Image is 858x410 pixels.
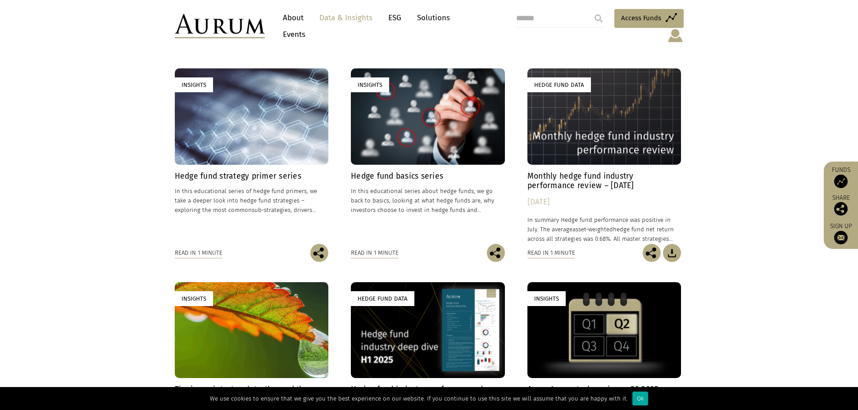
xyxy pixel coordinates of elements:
h4: Hedge fund basics series [351,171,505,181]
a: Hedge Fund Data Monthly hedge fund industry performance review – [DATE] [DATE] In summary Hedge f... [527,68,681,243]
div: Read in 1 minute [527,248,575,258]
div: Insights [175,291,213,306]
a: Access Funds [614,9,684,28]
a: Data & Insights [315,9,377,26]
a: Events [278,26,305,43]
div: [DATE] [527,196,681,208]
div: Read in 1 minute [175,248,222,258]
h4: Aurum’s quarterly review – Q2 2025 [527,385,681,394]
div: Ok [632,392,648,405]
img: Share this post [834,202,848,216]
div: Insights [175,77,213,92]
div: Insights [527,291,566,306]
a: About [278,9,308,26]
div: Insights [351,77,389,92]
a: Solutions [413,9,454,26]
a: Insights Hedge fund strategy primer series In this educational series of hedge fund primers, we t... [175,68,329,243]
h4: Hedge fund industry performance deep dive – H1 2025 [351,385,505,404]
p: In this educational series about hedge funds, we go back to basics, looking at what hedge funds a... [351,186,505,215]
div: Hedge Fund Data [527,77,591,92]
h4: Monthly hedge fund industry performance review – [DATE] [527,171,681,190]
input: Submit [590,9,608,27]
img: Sign up to our newsletter [834,231,848,244]
h4: Tipping points, tough truths, and the case for hope [175,385,329,404]
div: Share [828,195,853,216]
h4: Hedge fund strategy primer series [175,171,329,181]
img: Share this post [487,244,505,262]
span: Access Funds [621,13,661,23]
img: Download Article [663,244,681,262]
img: Share this post [310,244,328,262]
img: Access Funds [834,175,848,188]
a: Sign up [828,222,853,244]
span: sub-strategies [252,207,291,213]
img: account-icon.svg [667,28,684,43]
img: Aurum [175,14,265,38]
div: Hedge Fund Data [351,291,414,306]
img: Share this post [643,244,661,262]
span: asset-weighted [572,226,613,233]
div: Read in 1 minute [351,248,399,258]
a: ESG [384,9,406,26]
a: Insights Hedge fund basics series In this educational series about hedge funds, we go back to bas... [351,68,505,243]
p: In this educational series of hedge fund primers, we take a deeper look into hedge fund strategie... [175,186,329,215]
p: In summary Hedge fund performance was positive in July. The average hedge fund net return across ... [527,215,681,243]
a: Funds [828,166,853,188]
